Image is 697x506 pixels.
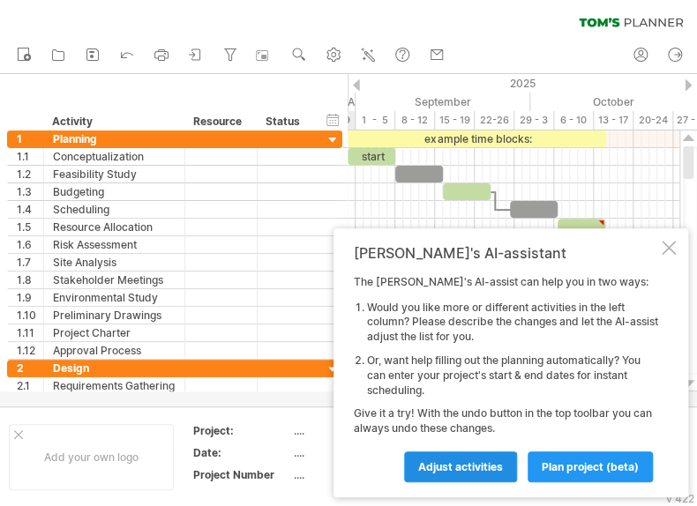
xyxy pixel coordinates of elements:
div: Design [53,360,176,376]
span: plan project (beta) [542,460,639,473]
div: Project Number [193,467,290,482]
div: Status [266,113,304,130]
div: 1.9 [17,289,43,306]
div: start [348,148,395,165]
div: example time blocks: [348,130,606,147]
div: 22-26 [475,111,514,130]
div: Conceptualization [53,148,176,165]
div: 2 [17,360,43,376]
div: 8 - 12 [395,111,435,130]
div: 1.7 [17,254,43,271]
div: Activity [52,113,175,130]
div: Budgeting [53,183,176,200]
div: [PERSON_NAME]'s AI-assistant [354,244,658,262]
div: Resource [193,113,247,130]
div: Preliminary Drawings [53,307,176,324]
div: 1.11 [17,324,43,341]
div: 1 [17,130,43,147]
div: Requirements Gathering [53,377,176,394]
div: 1.3 [17,183,43,200]
div: 20-24 [633,111,673,130]
div: 13 - 17 [594,111,633,130]
div: The [PERSON_NAME]'s AI-assist can help you in two ways: Give it a try! With the undo button in th... [354,275,658,481]
div: 1.1 [17,148,43,165]
div: Project: [193,423,290,438]
div: .... [294,467,442,482]
a: Adjust activities [404,451,517,482]
div: Feasibility Study [53,166,176,182]
div: September 2025 [356,93,530,111]
div: .... [294,445,442,460]
div: 1.6 [17,236,43,253]
div: 29 - 3 [514,111,554,130]
div: 1 - 5 [356,111,395,130]
div: Resource Allocation [53,219,176,235]
div: 6 - 10 [554,111,594,130]
div: Project Charter [53,324,176,341]
div: Planning [53,130,176,147]
div: 1.12 [17,342,43,359]
div: 1.5 [17,219,43,235]
div: Stakeholder Meetings [53,272,176,288]
div: 15 - 19 [435,111,475,130]
div: Add your own logo [9,424,174,490]
li: Or, want help filling out the planning automatically? You can enter your project's start & end da... [367,353,658,398]
div: 1.8 [17,272,43,288]
div: 1.2 [17,166,43,182]
span: Adjust activities [418,460,503,473]
div: 1.4 [17,201,43,218]
div: Environmental Study [53,289,176,306]
div: Date: [193,445,290,460]
div: Site Analysis [53,254,176,271]
div: Scheduling [53,201,176,218]
div: .... [294,423,442,438]
a: plan project (beta) [528,451,653,482]
div: v 422 [666,492,694,505]
div: 1.10 [17,307,43,324]
li: Would you like more or different activities in the left column? Please describe the changes and l... [367,301,658,345]
div: Risk Assessment [53,236,176,253]
div: 2.1 [17,377,43,394]
div: Approval Process [53,342,176,359]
